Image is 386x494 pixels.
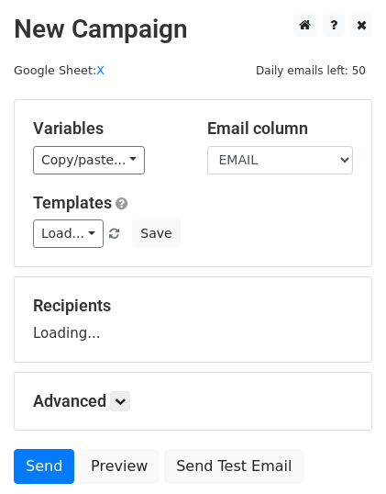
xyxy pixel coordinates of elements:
h5: Recipients [33,296,353,316]
h5: Advanced [33,391,353,411]
h5: Email column [207,118,354,139]
a: Send Test Email [164,449,303,484]
a: Templates [33,193,112,212]
a: Preview [79,449,160,484]
button: Save [132,219,180,248]
small: Google Sheet: [14,63,105,77]
a: Load... [33,219,104,248]
h2: New Campaign [14,14,372,45]
span: Daily emails left: 50 [249,61,372,81]
a: X [96,63,105,77]
a: Send [14,449,74,484]
a: Copy/paste... [33,146,145,174]
div: Loading... [33,296,353,343]
a: Daily emails left: 50 [249,63,372,77]
h5: Variables [33,118,180,139]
